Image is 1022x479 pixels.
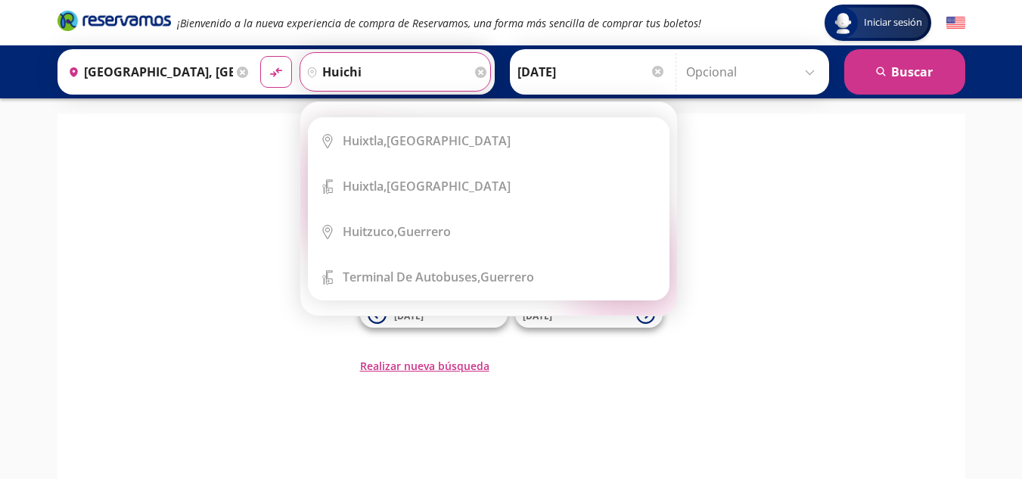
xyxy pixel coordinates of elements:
[343,132,511,149] div: [GEOGRAPHIC_DATA]
[844,49,965,95] button: Buscar
[343,132,387,149] b: Huixtla,
[343,269,480,285] b: Terminal de Autobuses,
[946,14,965,33] button: English
[360,358,489,374] button: Realizar nueva búsqueda
[686,53,822,91] input: Opcional
[343,178,511,194] div: [GEOGRAPHIC_DATA]
[858,15,928,30] span: Iniciar sesión
[343,269,534,285] div: Guerrero
[62,53,233,91] input: Buscar Origen
[394,309,424,322] span: [DATE]
[343,223,451,240] div: Guerrero
[57,9,171,32] i: Brand Logo
[517,53,666,91] input: Elegir Fecha
[57,9,171,36] a: Brand Logo
[300,53,471,91] input: Buscar Destino
[343,178,387,194] b: Huixtla,
[343,223,397,240] b: Huitzuco,
[177,16,701,30] em: ¡Bienvenido a la nueva experiencia de compra de Reservamos, una forma más sencilla de comprar tus...
[523,309,552,322] span: [DATE]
